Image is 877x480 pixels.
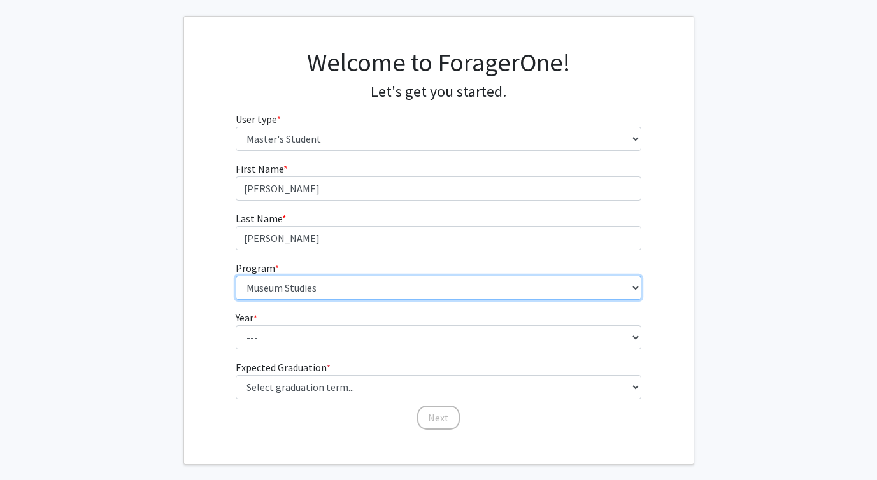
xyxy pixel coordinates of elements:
button: Next [417,406,460,430]
iframe: Chat [10,423,54,470]
label: Year [236,310,257,325]
h1: Welcome to ForagerOne! [236,47,641,78]
span: Last Name [236,212,282,225]
h4: Let's get you started. [236,83,641,101]
span: First Name [236,162,283,175]
label: Program [236,260,279,276]
label: User type [236,111,281,127]
label: Expected Graduation [236,360,331,375]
